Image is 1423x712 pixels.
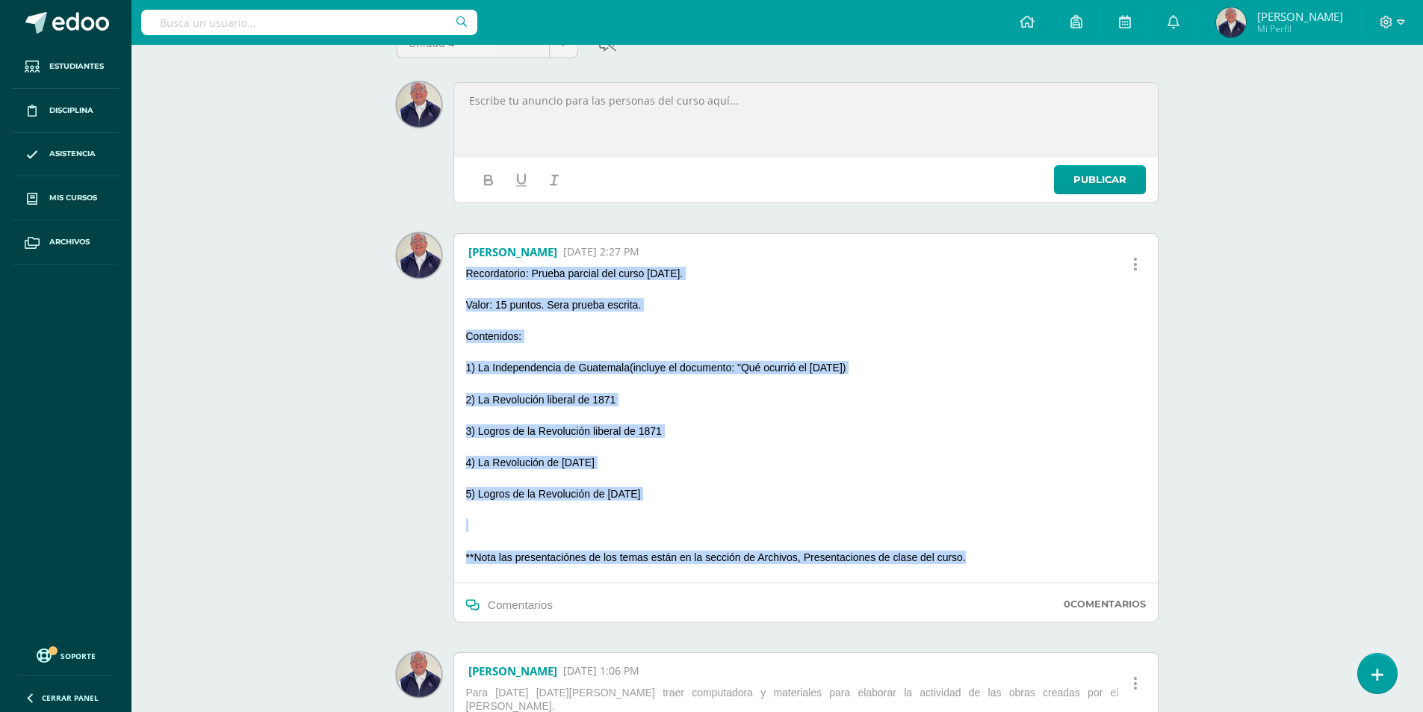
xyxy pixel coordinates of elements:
[1257,9,1343,24] span: [PERSON_NAME]
[397,82,441,127] img: 8a9643c1d9fe29367a6b5a0e38b41c38.png
[1054,165,1146,194] a: Publicar
[460,424,999,444] p: 3) Logros de la Revolución liberal de 1871
[1257,22,1343,35] span: Mi Perfil
[397,652,441,697] img: 8a9643c1d9fe29367a6b5a0e38b41c38.png
[468,244,557,259] a: [PERSON_NAME]
[12,133,120,177] a: Asistencia
[460,361,999,380] p: 1) La Independencia de Guatemala(incluye el documento: "Qué ocurrió el [DATE])
[460,456,999,475] p: 4) La Revolución de [DATE]
[12,45,120,89] a: Estudiantes
[563,244,639,259] span: [DATE] 2:27 PM
[460,393,999,412] p: 2) La Revolución liberal de 1871
[460,551,999,570] p: **Nota las presentaciónes de los temas están en la sección de Archivos, Presentaciones de clase d...
[141,10,477,35] input: Busca un usuario...
[1064,598,1070,610] strong: 0
[12,89,120,133] a: Disciplina
[49,148,96,160] span: Asistencia
[397,233,441,278] img: 8a9643c1d9fe29367a6b5a0e38b41c38.png
[18,645,114,665] a: Soporte
[49,236,90,248] span: Archivos
[49,105,93,117] span: Disciplina
[61,651,96,661] span: Soporte
[1216,7,1246,37] img: 4400bde977c2ef3c8e0f06f5677fdb30.png
[49,192,97,204] span: Mis cursos
[488,598,553,611] span: Comentarios
[12,176,120,220] a: Mis cursos
[460,267,999,286] p: Recordatorio: Prueba parcial del curso [DATE].
[12,220,120,264] a: Archivos
[49,61,104,72] span: Estudiantes
[460,487,999,507] p: 5) Logros de la Revolución de [DATE]
[1064,598,1146,610] label: Comentarios
[460,298,999,318] p: Valor: 15 puntos. Sera prueba escrita.
[563,663,639,678] span: [DATE] 1:06 PM
[468,663,557,678] a: [PERSON_NAME]
[460,329,999,349] p: Contenidos:
[42,693,99,703] span: Cerrar panel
